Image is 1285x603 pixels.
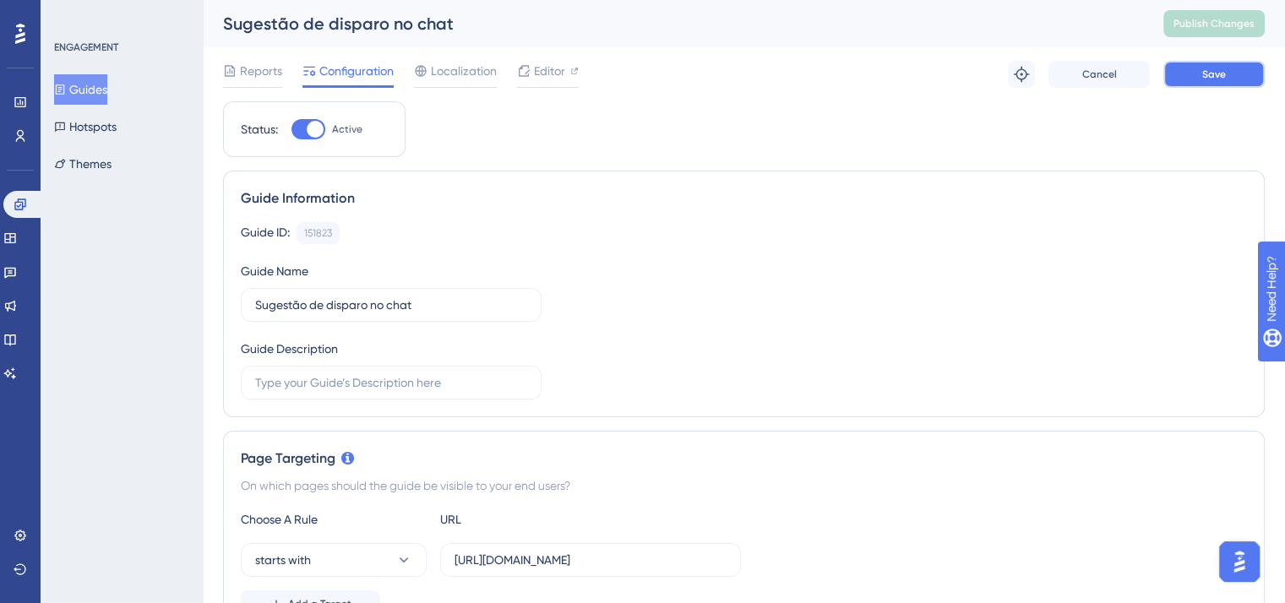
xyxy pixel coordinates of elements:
[54,149,112,179] button: Themes
[241,448,1247,469] div: Page Targeting
[241,339,338,359] div: Guide Description
[241,475,1247,496] div: On which pages should the guide be visible to your end users?
[223,12,1121,35] div: Sugestão de disparo no chat
[54,111,117,142] button: Hotspots
[440,509,626,530] div: URL
[1048,61,1150,88] button: Cancel
[241,261,308,281] div: Guide Name
[332,122,362,136] span: Active
[1173,17,1255,30] span: Publish Changes
[304,226,332,240] div: 151823
[241,543,427,577] button: starts with
[1163,61,1265,88] button: Save
[1214,536,1265,587] iframe: UserGuiding AI Assistant Launcher
[255,296,527,314] input: Type your Guide’s Name here
[455,551,727,569] input: yourwebsite.com/path
[255,550,311,570] span: starts with
[241,222,290,244] div: Guide ID:
[255,373,527,392] input: Type your Guide’s Description here
[240,61,282,81] span: Reports
[534,61,565,81] span: Editor
[241,188,1247,209] div: Guide Information
[1082,68,1117,81] span: Cancel
[319,61,394,81] span: Configuration
[40,4,106,24] span: Need Help?
[431,61,497,81] span: Localization
[1163,10,1265,37] button: Publish Changes
[241,119,278,139] div: Status:
[54,41,118,54] div: ENGAGEMENT
[54,74,107,105] button: Guides
[241,509,427,530] div: Choose A Rule
[1202,68,1226,81] span: Save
